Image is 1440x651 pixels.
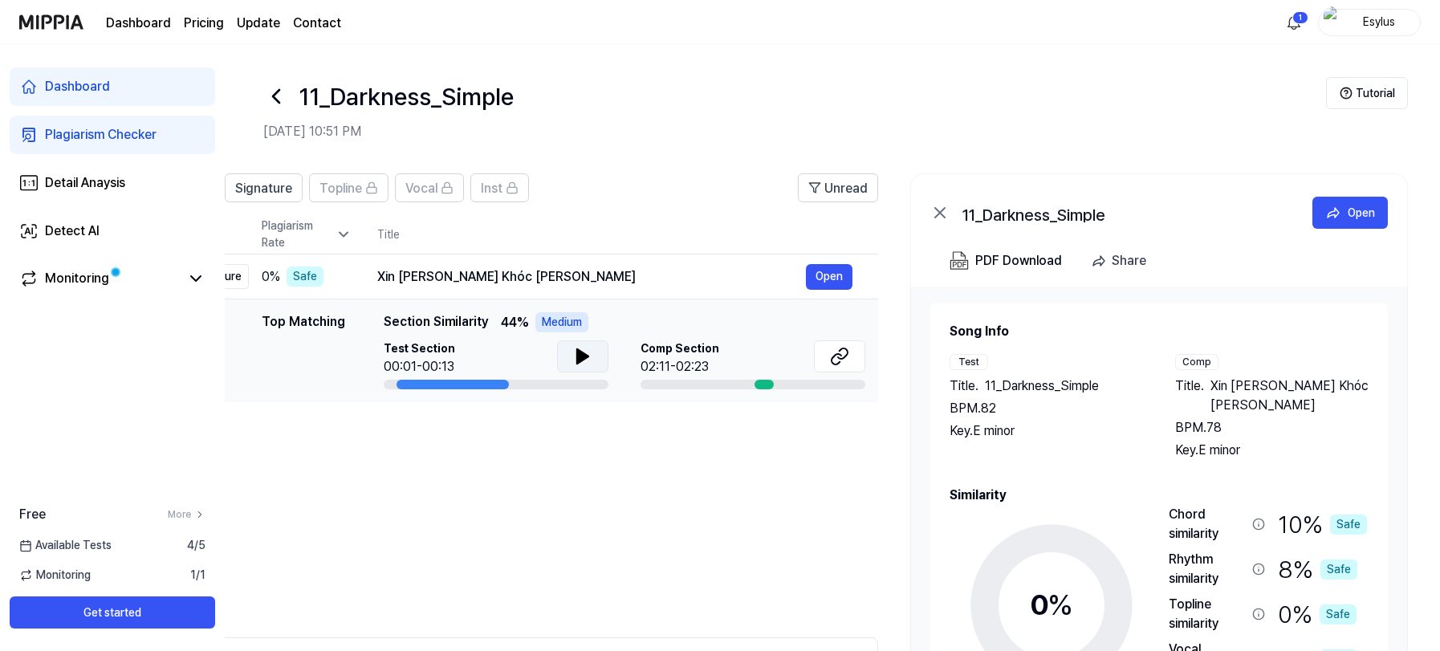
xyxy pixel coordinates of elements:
[10,116,215,154] a: Plagiarism Checker
[1169,505,1246,543] div: Chord similarity
[262,267,280,287] span: 0 %
[1281,10,1307,35] button: 알림1
[237,14,280,33] a: Update
[293,14,341,33] a: Contact
[950,399,1143,418] div: BPM. 82
[187,537,205,554] span: 4 / 5
[1278,550,1357,588] div: 8 %
[1030,584,1073,627] div: 0
[1175,376,1204,415] span: Title .
[225,173,303,202] button: Signature
[535,312,588,332] div: Medium
[405,179,437,198] span: Vocal
[184,14,224,33] a: Pricing
[377,215,878,254] th: Title
[985,376,1099,396] span: 11_Darkness_Simple
[19,567,91,584] span: Monitoring
[946,245,1065,277] button: PDF Download
[1312,197,1388,229] button: Open
[309,173,388,202] button: Topline
[168,507,205,522] a: More
[395,173,464,202] button: Vocal
[1348,13,1410,31] div: Esylus
[1284,13,1304,32] img: 알림
[384,357,455,376] div: 00:01-00:13
[641,340,719,357] span: Comp Section
[1175,418,1369,437] div: BPM. 78
[1278,595,1357,633] div: 0 %
[1318,9,1421,36] button: profileEsylus
[1330,515,1367,535] div: Safe
[950,322,1369,341] h2: Song Info
[1278,505,1367,543] div: 10 %
[384,340,455,357] span: Test Section
[19,505,46,524] span: Free
[1326,77,1408,109] button: Tutorial
[950,486,1369,505] h2: Similarity
[1169,550,1246,588] div: Rhythm similarity
[190,567,205,584] span: 1 / 1
[45,222,100,241] div: Detect AI
[641,357,719,376] div: 02:11-02:23
[106,14,171,33] a: Dashboard
[1112,250,1146,271] div: Share
[19,269,180,288] a: Monitoring
[10,212,215,250] a: Detect AI
[1047,588,1073,622] span: %
[1320,559,1357,580] div: Safe
[481,179,502,198] span: Inst
[1292,11,1308,24] div: 1
[262,218,352,251] div: Plagiarism Rate
[975,250,1062,271] div: PDF Download
[824,179,868,198] span: Unread
[806,264,852,290] button: Open
[384,312,488,332] span: Section Similarity
[962,203,1283,222] div: 11_Darkness_Simple
[10,164,215,202] a: Detail Anaysis
[798,173,878,202] button: Unread
[45,173,125,193] div: Detail Anaysis
[319,179,362,198] span: Topline
[287,267,323,287] div: Safe
[299,79,514,115] h1: 11_Darkness_Simple
[263,122,1326,141] h2: [DATE] 10:51 PM
[262,312,345,389] div: Top Matching
[1169,595,1246,633] div: Topline similarity
[1324,6,1343,39] img: profile
[470,173,529,202] button: Inst
[950,376,978,396] span: Title .
[1320,604,1357,625] div: Safe
[10,67,215,106] a: Dashboard
[950,354,988,370] div: Test
[45,77,110,96] div: Dashboard
[1210,376,1369,415] span: Xin [PERSON_NAME] Khóc [PERSON_NAME]
[1084,245,1159,277] button: Share
[1175,441,1369,460] div: Key. E minor
[1175,354,1218,370] div: Comp
[235,179,292,198] span: Signature
[950,251,969,271] img: PDF Download
[19,537,112,554] span: Available Tests
[1348,204,1375,222] div: Open
[45,269,109,288] div: Monitoring
[10,596,215,629] button: Get started
[45,125,157,144] div: Plagiarism Checker
[377,267,806,287] div: Xin [PERSON_NAME] Khóc [PERSON_NAME]
[950,421,1143,441] div: Key. E minor
[501,313,529,332] span: 44 %
[1340,87,1353,100] img: Help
